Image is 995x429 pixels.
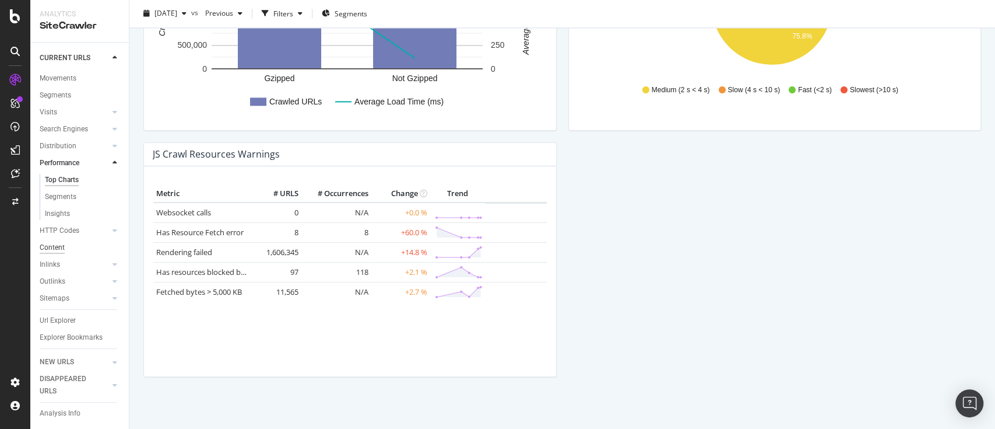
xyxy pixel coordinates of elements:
a: CURRENT URLS [40,52,109,64]
span: Segments [335,9,367,19]
a: Movements [40,72,121,85]
span: Medium (2 s < 4 s) [652,85,710,95]
div: NEW URLS [40,356,74,368]
a: Inlinks [40,259,109,271]
td: +2.7 % [371,282,430,302]
td: N/A [301,203,371,223]
td: 118 [301,262,371,282]
div: SiteCrawler [40,19,119,33]
a: Distribution [40,140,109,152]
span: Previous [201,9,233,19]
td: 8 [301,222,371,242]
div: Visits [40,106,57,118]
td: 8 [255,222,301,242]
button: [DATE] [139,5,191,23]
div: Explorer Bookmarks [40,332,103,344]
text: 250 [491,40,505,50]
a: Sitemaps [40,292,109,305]
a: Fetched bytes > 5,000 KB [156,287,242,297]
a: Explorer Bookmarks [40,332,121,344]
a: DISAPPEARED URLS [40,373,109,397]
div: HTTP Codes [40,225,79,237]
div: Open Intercom Messenger [955,389,983,417]
div: CURRENT URLS [40,52,90,64]
text: 0 [491,64,495,73]
td: 0 [255,203,301,223]
text: 75.8% [792,32,812,40]
a: Top Charts [45,174,121,186]
td: 97 [255,262,301,282]
a: Performance [40,157,109,169]
button: Segments [317,5,372,23]
a: Url Explorer [40,315,121,327]
div: Analytics [40,9,119,19]
td: N/A [301,282,371,302]
td: +60.0 % [371,222,430,242]
th: Change [371,185,430,203]
th: # URLS [255,185,301,203]
th: Trend [430,185,485,203]
td: 11,565 [255,282,301,302]
td: 1,606,345 [255,242,301,262]
button: Filters [257,5,307,23]
div: Url Explorer [40,315,76,327]
text: Average Load Time (ms) [354,97,444,106]
text: Crawled URLs [269,97,322,106]
div: Sitemaps [40,292,69,305]
a: Websocket calls [156,207,211,218]
a: Content [40,242,121,254]
text: Not Gzipped [392,74,438,83]
div: Performance [40,157,79,169]
a: Segments [45,191,121,203]
div: Movements [40,72,76,85]
text: Gzipped [264,74,294,83]
div: Insights [45,208,70,220]
div: Outlinks [40,275,65,288]
div: Segments [40,89,71,102]
div: Distribution [40,140,76,152]
text: 500,000 [177,40,207,50]
button: Previous [201,5,247,23]
a: HTTP Codes [40,225,109,237]
div: Search Engines [40,123,88,135]
div: Filters [273,9,293,19]
td: +0.0 % [371,203,430,223]
text: 0 [202,64,207,73]
a: Outlinks [40,275,109,288]
h4: JS Crawl Resources Warnings [153,147,280,162]
span: Slow (4 s < 10 s) [727,85,780,95]
a: Segments [40,89,121,102]
a: Has resources blocked by robots.txt [156,267,282,277]
div: Content [40,242,65,254]
div: Top Charts [45,174,79,186]
span: Fast (<2 s) [798,85,832,95]
a: Has Resource Fetch error [156,227,244,238]
td: N/A [301,242,371,262]
a: Search Engines [40,123,109,135]
span: Slowest (>10 s) [850,85,898,95]
div: DISAPPEARED URLS [40,373,99,397]
td: +14.8 % [371,242,430,262]
div: Segments [45,191,76,203]
a: Visits [40,106,109,118]
th: Metric [153,185,255,203]
a: NEW URLS [40,356,109,368]
div: Analysis Info [40,407,80,420]
a: Rendering failed [156,247,212,257]
td: +2.1 % [371,262,430,282]
div: Inlinks [40,259,60,271]
span: vs [191,8,201,18]
span: 2025 Sep. 26th [154,9,177,19]
a: Insights [45,208,121,220]
a: Analysis Info [40,407,121,420]
th: # Occurrences [301,185,371,203]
